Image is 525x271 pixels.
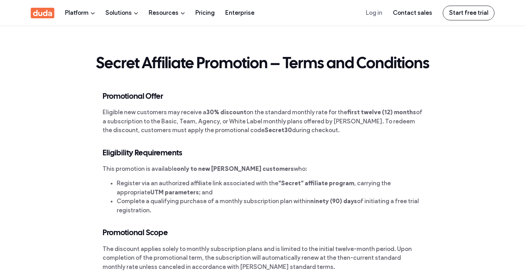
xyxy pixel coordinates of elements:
strong: UTM parameters [150,189,199,196]
strong: first twelve (12) months [347,109,416,116]
strong: Secret30 [265,127,292,134]
li: Complete a qualifying purchase of a monthly subscription plan within of initiating a free trial r... [117,197,422,215]
strong: 30% discount [206,109,246,116]
p: Eligible new customers may receive a on the standard monthly rate for the of a subscription to th... [103,108,422,135]
strong: ninety (90) days [310,198,357,205]
li: Register via an authorized affiliate link associated with the , carrying the appropriate ; and [117,179,422,197]
h1: Secret Affiliate Promotion – Terms and Conditions [96,54,429,75]
h4: Promotional Scope [103,229,422,237]
a: Start free trial [443,6,494,20]
p: This promotion is available who: [103,164,422,174]
h4: Eligibility Requirements [103,149,422,157]
strong: “Secret” affiliate program [278,180,354,187]
strong: only to new [PERSON_NAME] customers [177,165,294,172]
